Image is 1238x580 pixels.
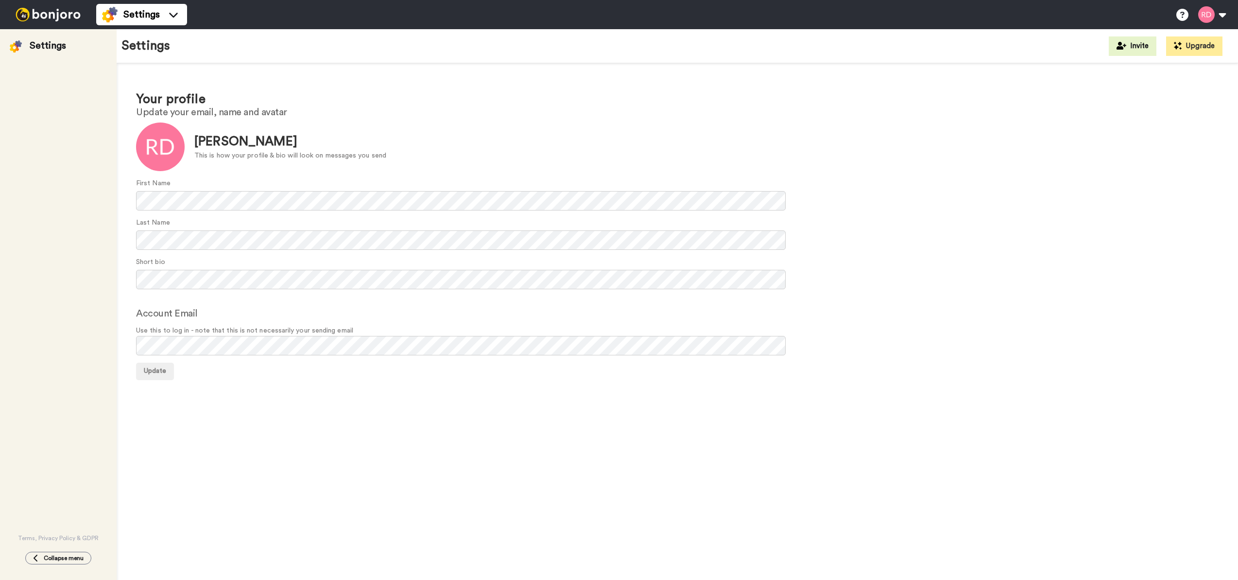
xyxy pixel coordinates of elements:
span: Collapse menu [44,554,84,562]
span: Settings [123,8,160,21]
div: Settings [30,39,66,53]
h1: Your profile [136,92,1219,106]
button: Upgrade [1166,36,1222,56]
label: Last Name [136,218,170,228]
button: Invite [1109,36,1156,56]
img: settings-colored.svg [102,7,118,22]
label: Short bio [136,257,165,267]
img: bj-logo-header-white.svg [12,8,85,21]
span: Use this to log in - note that this is not necessarily your sending email [136,326,1219,336]
span: Update [144,368,166,374]
label: First Name [136,178,171,189]
img: settings-colored.svg [10,40,22,53]
h1: Settings [121,39,170,53]
button: Update [136,363,174,380]
h2: Update your email, name and avatar [136,107,1219,118]
label: Account Email [136,306,198,321]
div: [PERSON_NAME] [194,133,386,151]
button: Collapse menu [25,552,91,564]
div: This is how your profile & bio will look on messages you send [194,151,386,161]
